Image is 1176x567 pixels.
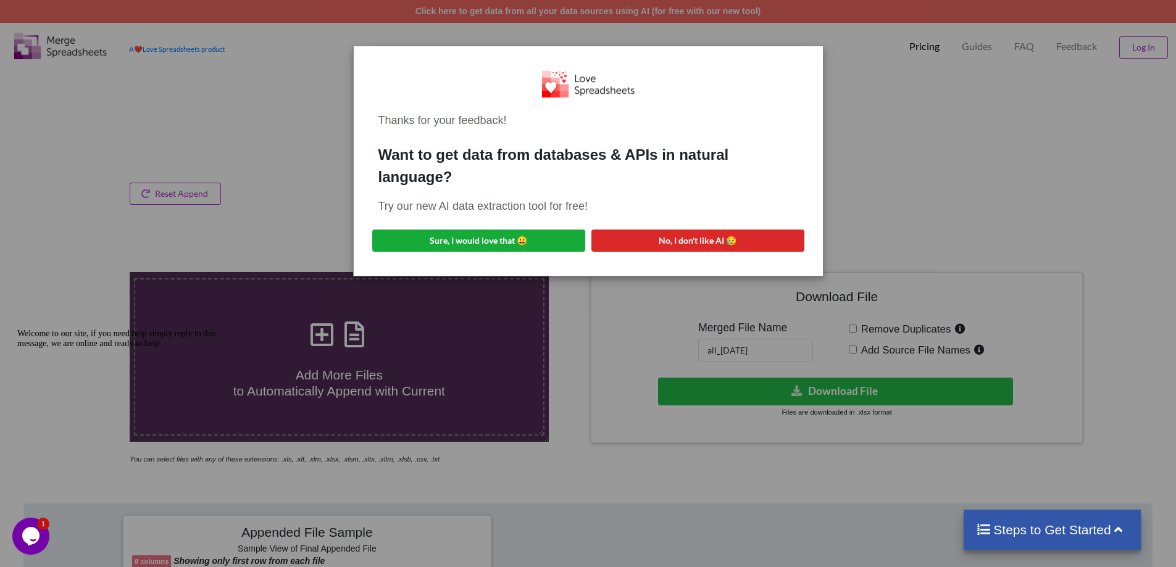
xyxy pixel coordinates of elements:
h4: Steps to Get Started [976,522,1128,537]
span: Welcome to our site, if you need help simply reply to this message, we are online and ready to help. [5,5,204,24]
div: Try our new AI data extraction tool for free! [378,198,798,215]
button: No, I don't like AI 😥 [591,230,804,252]
div: Thanks for your feedback! [378,112,798,129]
iframe: chat widget [12,518,52,555]
div: Welcome to our site, if you need help simply reply to this message, we are online and ready to help. [5,5,227,25]
img: Logo.png [542,71,635,97]
button: Sure, I would love that 😀 [372,230,585,252]
iframe: chat widget [12,324,235,511]
div: Want to get data from databases & APIs in natural language? [378,144,798,188]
